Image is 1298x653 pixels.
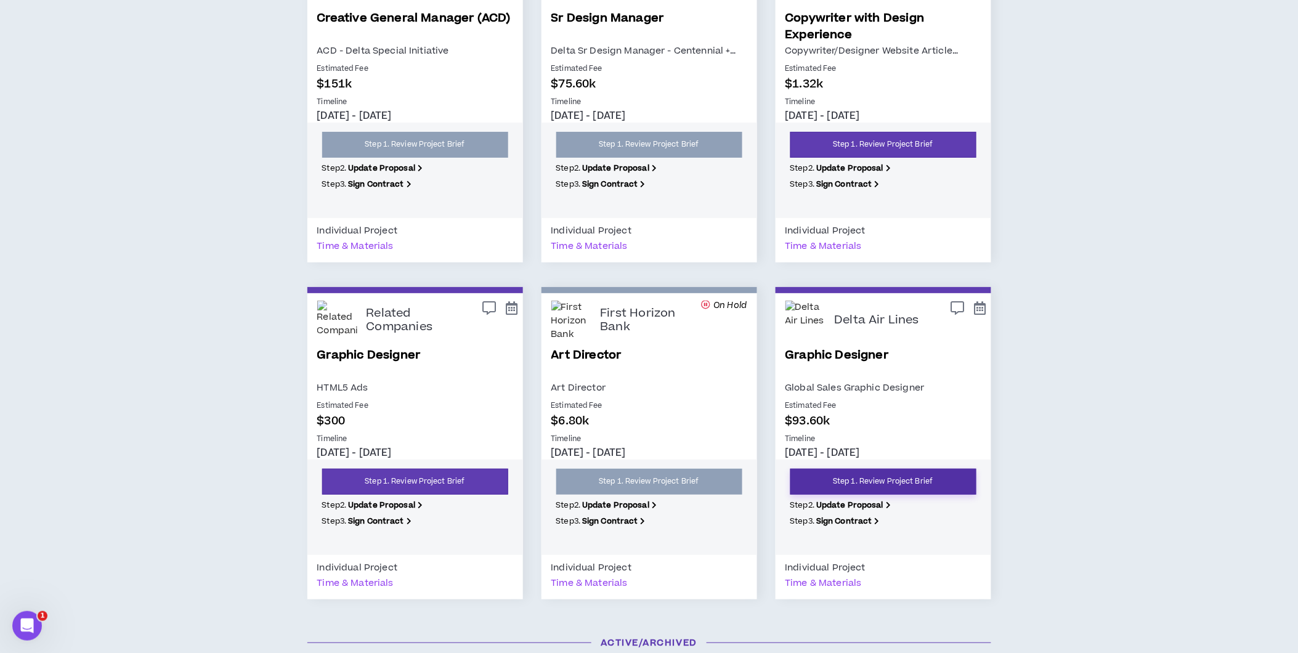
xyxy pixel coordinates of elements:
p: [DATE] - [DATE] [551,446,747,460]
p: Timeline [317,434,513,445]
p: Step 2 . [556,163,742,174]
p: Step 2 . [322,500,508,511]
p: [DATE] - [DATE] [551,109,747,123]
a: Step 1. Review Project Brief [322,469,508,495]
p: [DATE] - [DATE] [317,109,513,123]
p: Step 3 . [556,516,742,527]
p: Timeline [551,434,747,445]
b: Sign Contract [816,516,872,527]
a: Copywriter with Design Experience [785,10,981,43]
p: Timeline [317,97,513,108]
a: Step 1. Review Project Brief [790,132,976,158]
p: $151k [317,76,513,92]
div: Individual Project [551,560,632,575]
b: Sign Contract [816,179,872,190]
img: Related Companies [317,301,357,341]
p: Step 3 . [322,516,508,527]
span: … [731,44,736,57]
b: Update Proposal [816,163,883,174]
p: Step 3 . [790,516,976,527]
p: [DATE] - [DATE] [317,446,513,460]
p: Step 3 . [322,179,508,190]
p: $300 [317,413,513,429]
p: Timeline [785,434,981,445]
div: Individual Project [317,560,398,575]
div: Time & Materials [317,238,394,254]
a: Creative General Manager (ACD) [317,10,513,43]
p: Step 3 . [790,179,976,190]
span: … [952,44,958,57]
p: $75.60k [551,76,747,92]
p: Global Sales Graphic Designer [785,380,981,395]
p: Estimated Fee [317,63,513,75]
iframe: Intercom live chat [12,611,42,641]
a: Graphic Designer [785,347,981,380]
span: 1 [38,611,47,621]
p: Step 2 . [322,163,508,174]
b: Update Proposal [582,500,649,511]
a: Graphic Designer [317,347,513,380]
div: Individual Project [785,223,866,238]
p: Timeline [551,97,747,108]
p: Estimated Fee [551,63,747,75]
p: First Horizon Bank [601,307,687,335]
p: $93.60k [785,413,981,429]
a: Step 1. Review Project Brief [556,469,742,495]
b: Sign Contract [348,179,404,190]
p: ACD - Delta Special Initiative [317,43,513,59]
p: [DATE] - [DATE] [785,109,981,123]
div: Individual Project [551,223,632,238]
p: Step 2 . [556,500,742,511]
p: Step 2 . [790,500,976,511]
p: $6.80k [551,413,747,429]
p: [DATE] - [DATE] [785,446,981,460]
div: Time & Materials [785,238,862,254]
a: Art Director [551,347,747,380]
p: Estimated Fee [317,400,513,412]
p: Step 2 . [790,163,976,174]
p: HTML5 Ads [317,380,513,395]
div: Time & Materials [551,238,628,254]
b: Sign Contract [582,516,638,527]
div: Time & Materials [317,575,394,591]
img: First Horizon Bank [551,301,591,341]
p: Delta Air Lines [835,314,920,328]
div: Individual Project [317,223,398,238]
a: Step 1. Review Project Brief [790,469,976,495]
h3: Active/Archived [298,636,1000,649]
p: Estimated Fee [785,63,981,75]
a: Sr Design Manager [551,10,747,43]
p: Delta Sr Design Manager - Centennial + [551,43,747,59]
p: Timeline [785,97,981,108]
p: Step 3 . [556,179,742,190]
a: Step 1. Review Project Brief [556,132,742,158]
p: Art Director [551,380,747,395]
p: Estimated Fee [785,400,981,412]
b: Sign Contract [582,179,638,190]
p: $1.32k [785,76,981,92]
b: Update Proposal [348,500,415,511]
b: Update Proposal [582,163,649,174]
img: Delta Air Lines [785,301,825,341]
p: Copywriter/Designer Website Article [785,43,981,59]
div: Time & Materials [551,575,628,591]
p: Related Companies [367,307,453,335]
b: Update Proposal [816,500,883,511]
b: Update Proposal [348,163,415,174]
div: Individual Project [785,560,866,575]
p: Estimated Fee [551,400,747,412]
a: Step 1. Review Project Brief [322,132,508,158]
b: Sign Contract [348,516,404,527]
div: Time & Materials [785,575,862,591]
